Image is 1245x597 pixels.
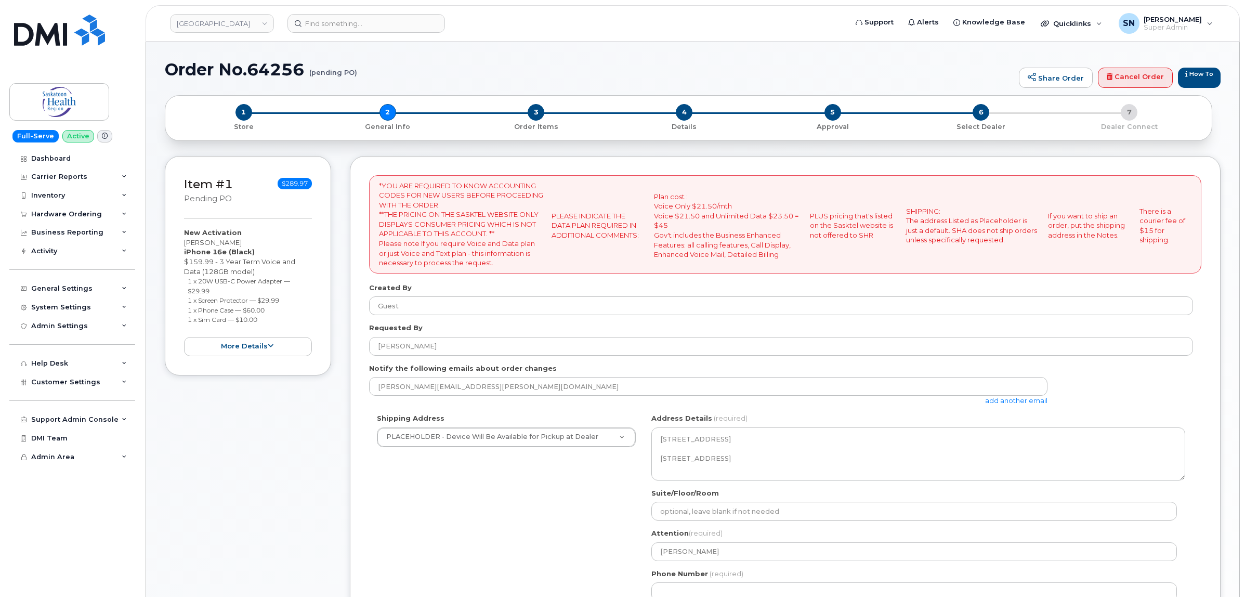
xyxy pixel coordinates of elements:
small: 1 x Sim Card — $10.00 [188,316,257,323]
a: Item #1 [184,177,233,191]
a: Share Order [1019,68,1093,88]
span: 6 [973,104,989,121]
small: 1 x 20W USB-C Power Adapter — $29.99 [188,277,290,295]
a: 6 Select Dealer [907,121,1055,132]
label: Suite/Floor/Room [651,488,719,498]
p: Select Dealer [911,122,1051,132]
label: Notify the following emails about order changes [369,364,557,373]
a: 1 Store [174,121,313,132]
p: Store [178,122,309,132]
small: 1 x Phone Case — $60.00 [188,306,265,314]
p: SHIPPING: The address Listed as Placeholder is just a default. SHA does not ship orders unless sp... [906,206,1040,245]
label: Created By [369,283,412,293]
span: 5 [824,104,841,121]
p: Order Items [466,122,606,132]
input: Example: John Smith [369,337,1193,356]
p: Plan cost : Voice Only $21.50/mth Voice $21.50 and Unlimited Data $23.50 = $45 Gov't includes the... [654,192,802,259]
a: 4 Details [610,121,758,132]
strong: iPhone 16e (Black) [184,248,255,256]
span: 4 [676,104,692,121]
strong: New Activation [184,228,242,237]
span: PLACEHOLDER - Device Will Be Available for Pickup at Dealer [386,433,598,440]
label: Requested By [369,323,423,333]
span: (required) [689,529,723,537]
label: Shipping Address [377,413,444,423]
span: 3 [528,104,544,121]
span: (required) [714,414,748,422]
small: (pending PO) [309,60,357,76]
button: more details [184,337,312,356]
p: There is a courier fee of $15 for shipping. [1139,206,1191,245]
a: PLACEHOLDER - Device Will Be Available for Pickup at Dealer [377,428,635,447]
input: optional, leave blank if not needed [651,502,1177,521]
label: Phone Number [651,569,708,579]
label: Address Details [651,413,712,423]
a: How To [1178,68,1221,88]
p: If you want to ship an order, put the shipping address in the Notes. [1048,211,1131,240]
span: 1 [235,104,252,121]
span: (required) [710,569,743,578]
p: Details [614,122,754,132]
p: PLEASE INDICATE THE DATA PLAN REQUIRED IN ADDITIONAL COMMENTS: [552,211,646,240]
input: Example: john@appleseed.com [369,377,1047,396]
a: 5 Approval [758,121,907,132]
p: *YOU ARE REQUIRED TO KNOW ACCOUNTING CODES FOR NEW USERS BEFORE PROCEEDING WITH THE ORDER. **THE ... [379,181,543,268]
small: pending PO [184,194,232,203]
small: 1 x Screen Protector — $29.99 [188,296,279,304]
p: PLUS pricing that's listed on the Sasktel website is not offered to SHR [810,211,898,240]
a: add another email [985,396,1047,405]
div: [PERSON_NAME] $159.99 - 3 Year Term Voice and Data (128GB model) [184,228,312,356]
h1: Order No.64256 [165,60,1014,79]
textarea: [STREET_ADDRESS] [651,427,1185,481]
label: Attention [651,528,723,538]
span: $289.97 [278,178,312,189]
p: Approval [763,122,902,132]
a: Cancel Order [1098,68,1173,88]
a: 3 Order Items [462,121,610,132]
